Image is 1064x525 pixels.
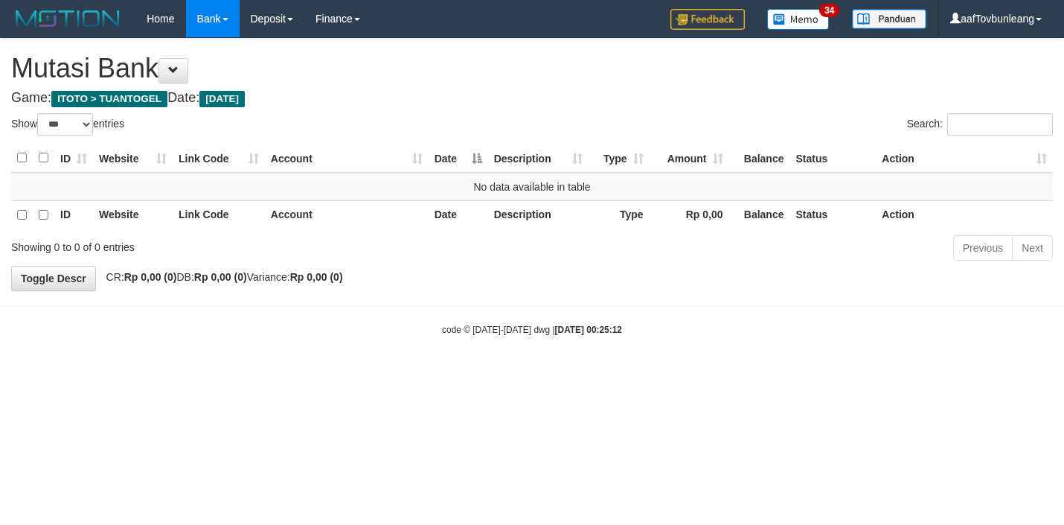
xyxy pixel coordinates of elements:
[488,200,589,229] th: Description
[729,144,790,173] th: Balance
[876,144,1053,173] th: Action: activate to sort column ascending
[947,113,1053,136] input: Search:
[11,7,124,30] img: MOTION_logo.png
[93,144,173,173] th: Website: activate to sort column ascending
[290,271,343,283] strong: Rp 0,00 (0)
[11,234,432,255] div: Showing 0 to 0 of 0 entries
[99,271,343,283] span: CR: DB: Variance:
[265,144,429,173] th: Account: activate to sort column ascending
[488,144,589,173] th: Description: activate to sort column ascending
[37,113,93,136] select: Showentries
[11,173,1053,201] td: No data available in table
[54,200,93,229] th: ID
[199,91,245,107] span: [DATE]
[650,144,729,173] th: Amount: activate to sort column ascending
[767,9,830,30] img: Button%20Memo.svg
[650,200,729,229] th: Rp 0,00
[11,91,1053,106] h4: Game: Date:
[907,113,1053,136] label: Search:
[54,144,93,173] th: ID: activate to sort column ascending
[819,4,839,17] span: 34
[51,91,167,107] span: ITOTO > TUANTOGEL
[93,200,173,229] th: Website
[429,144,488,173] th: Date: activate to sort column descending
[173,144,265,173] th: Link Code: activate to sort column ascending
[789,200,876,229] th: Status
[852,9,926,29] img: panduan.png
[589,200,650,229] th: Type
[670,9,745,30] img: Feedback.jpg
[589,144,650,173] th: Type: activate to sort column ascending
[173,200,265,229] th: Link Code
[1012,235,1053,261] a: Next
[11,54,1053,83] h1: Mutasi Bank
[124,271,177,283] strong: Rp 0,00 (0)
[11,113,124,136] label: Show entries
[429,200,488,229] th: Date
[194,271,247,283] strong: Rp 0,00 (0)
[953,235,1013,261] a: Previous
[11,266,96,291] a: Toggle Descr
[729,200,790,229] th: Balance
[265,200,429,229] th: Account
[789,144,876,173] th: Status
[876,200,1053,229] th: Action
[555,325,622,335] strong: [DATE] 00:25:12
[442,325,622,335] small: code © [DATE]-[DATE] dwg |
